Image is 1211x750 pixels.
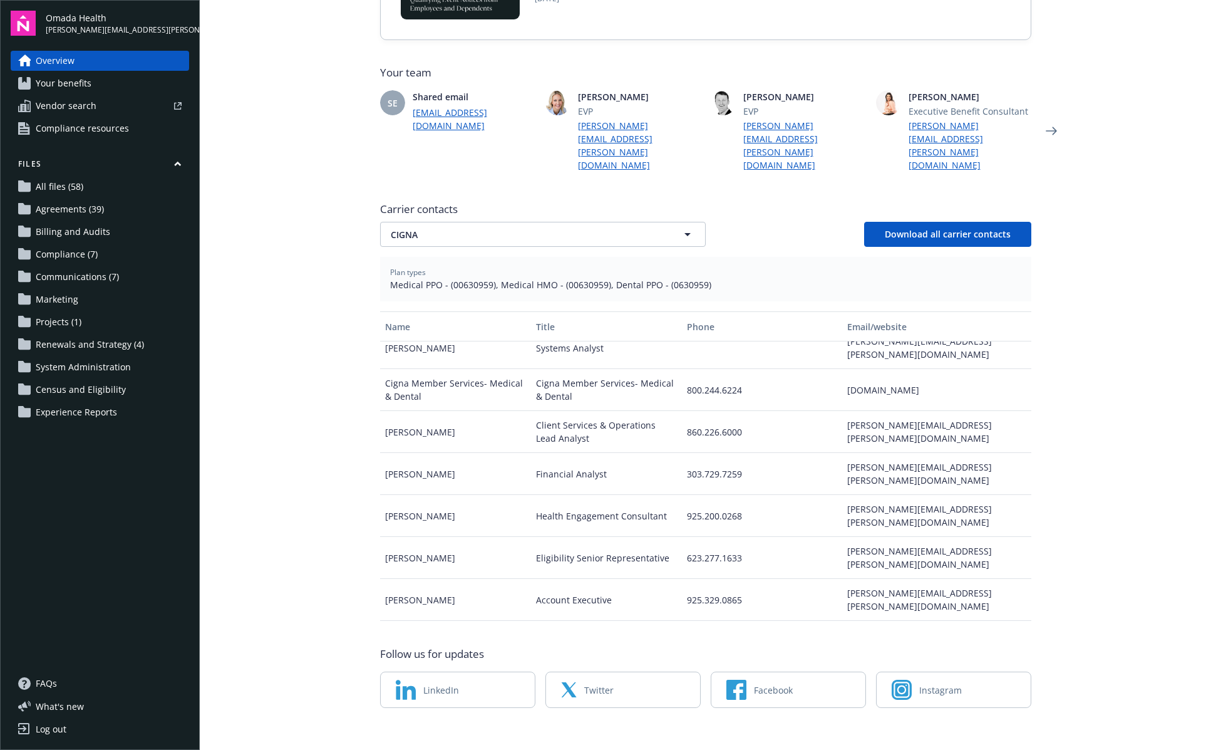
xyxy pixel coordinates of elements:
[390,278,1021,291] span: Medical PPO - (00630959), Medical HMO - (00630959), Dental PPO - (0630959)
[531,411,682,453] div: Client Services & Operations Lead Analyst
[531,327,682,369] div: Systems Analyst
[11,118,189,138] a: Compliance resources
[842,621,1031,651] div: [EMAIL_ADDRESS][DOMAIN_NAME]
[885,228,1011,240] span: Download all carrier contacts
[531,311,682,341] button: Title
[380,453,531,495] div: [PERSON_NAME]
[578,119,701,172] a: [PERSON_NAME][EMAIL_ADDRESS][PERSON_NAME][DOMAIN_NAME]
[11,244,189,264] a: Compliance (7)
[380,495,531,537] div: [PERSON_NAME]
[388,96,398,110] span: SE
[11,700,104,713] button: What's new
[531,621,682,651] div: Platinum Service Lead
[682,621,842,651] div: 866.866.6622
[380,579,531,621] div: [PERSON_NAME]
[36,96,96,116] span: Vendor search
[36,267,119,287] span: Communications (7)
[36,118,129,138] span: Compliance resources
[11,222,189,242] a: Billing and Audits
[36,700,84,713] span: What ' s new
[909,119,1031,172] a: [PERSON_NAME][EMAIL_ADDRESS][PERSON_NAME][DOMAIN_NAME]
[36,244,98,264] span: Compliance (7)
[578,90,701,103] span: [PERSON_NAME]
[876,90,901,115] img: photo
[11,199,189,219] a: Agreements (39)
[380,672,535,708] a: LinkedIn
[847,320,1026,333] div: Email/website
[380,647,484,662] span: Follow us for updates
[711,90,736,115] img: photo
[909,105,1031,118] span: Executive Benefit Consultant
[36,402,117,422] span: Experience Reports
[380,537,531,579] div: [PERSON_NAME]
[11,357,189,377] a: System Administration
[743,119,866,172] a: [PERSON_NAME][EMAIL_ADDRESS][PERSON_NAME][DOMAIN_NAME]
[536,320,677,333] div: Title
[36,357,131,377] span: System Administration
[711,672,866,708] a: Facebook
[682,579,842,621] div: 925.329.0865
[380,202,1031,217] span: Carrier contacts
[380,222,706,247] button: CIGNA
[11,51,189,71] a: Overview
[743,90,866,103] span: [PERSON_NAME]
[754,684,793,697] span: Facebook
[36,51,75,71] span: Overview
[531,495,682,537] div: Health Engagement Consultant
[682,311,842,341] button: Phone
[842,369,1031,411] div: [DOMAIN_NAME]
[1041,121,1061,141] a: Next
[380,311,531,341] button: Name
[36,380,126,400] span: Census and Eligibility
[682,537,842,579] div: 623.277.1633
[876,672,1031,708] a: Instagram
[11,267,189,287] a: Communications (7)
[682,495,842,537] div: 925.200.0268
[36,222,110,242] span: Billing and Audits
[11,177,189,197] a: All files (58)
[545,90,570,115] img: photo
[687,320,837,333] div: Phone
[531,369,682,411] div: Cigna Member Services- Medical & Dental
[545,672,701,708] a: Twitter
[842,453,1031,495] div: [PERSON_NAME][EMAIL_ADDRESS][PERSON_NAME][DOMAIN_NAME]
[36,719,66,739] div: Log out
[842,537,1031,579] div: [PERSON_NAME][EMAIL_ADDRESS][PERSON_NAME][DOMAIN_NAME]
[682,411,842,453] div: 860.226.6000
[919,684,962,697] span: Instagram
[380,327,531,369] div: [PERSON_NAME]
[36,199,104,219] span: Agreements (39)
[11,312,189,332] a: Projects (1)
[36,674,57,694] span: FAQs
[36,289,78,310] span: Marketing
[46,24,189,36] span: [PERSON_NAME][EMAIL_ADDRESS][PERSON_NAME][DOMAIN_NAME]
[423,684,459,697] span: LinkedIn
[842,579,1031,621] div: [PERSON_NAME][EMAIL_ADDRESS][PERSON_NAME][DOMAIN_NAME]
[682,369,842,411] div: 800.244.6224
[531,453,682,495] div: Financial Analyst
[11,674,189,694] a: FAQs
[36,177,83,197] span: All files (58)
[743,105,866,118] span: EVP
[531,579,682,621] div: Account Executive
[864,222,1031,247] button: Download all carrier contacts
[46,11,189,36] button: Omada Health[PERSON_NAME][EMAIL_ADDRESS][PERSON_NAME][DOMAIN_NAME]
[842,495,1031,537] div: [PERSON_NAME][EMAIL_ADDRESS][PERSON_NAME][DOMAIN_NAME]
[11,73,189,93] a: Your benefits
[11,96,189,116] a: Vendor search
[385,320,526,333] div: Name
[578,105,701,118] span: EVP
[380,369,531,411] div: Cigna Member Services- Medical & Dental
[36,335,144,355] span: Renewals and Strategy (4)
[682,453,842,495] div: 303.729.7259
[842,311,1031,341] button: Email/website
[46,11,189,24] span: Omada Health
[11,380,189,400] a: Census and Eligibility
[842,327,1031,369] div: [PERSON_NAME][EMAIL_ADDRESS][PERSON_NAME][DOMAIN_NAME]
[11,11,36,36] img: navigator-logo.svg
[380,621,531,651] div: [PERSON_NAME]
[380,65,1031,80] span: Your team
[391,228,651,241] span: CIGNA
[531,537,682,579] div: Eligibility Senior Representative
[36,312,81,332] span: Projects (1)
